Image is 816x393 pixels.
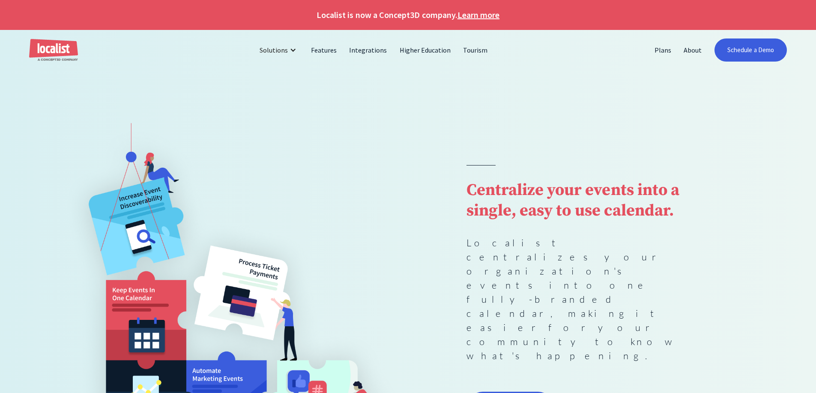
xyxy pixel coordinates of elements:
[253,40,305,60] div: Solutions
[394,40,457,60] a: Higher Education
[343,40,393,60] a: Integrations
[29,39,78,62] a: home
[305,40,343,60] a: Features
[466,236,699,363] p: Localist centralizes your organization's events into one fully-branded calendar, making it easier...
[466,180,679,221] strong: Centralize your events into a single, easy to use calendar.
[260,45,288,55] div: Solutions
[649,40,678,60] a: Plans
[714,38,787,62] a: Schedule a Demo
[457,40,494,60] a: Tourism
[457,9,499,21] a: Learn more
[678,40,708,60] a: About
